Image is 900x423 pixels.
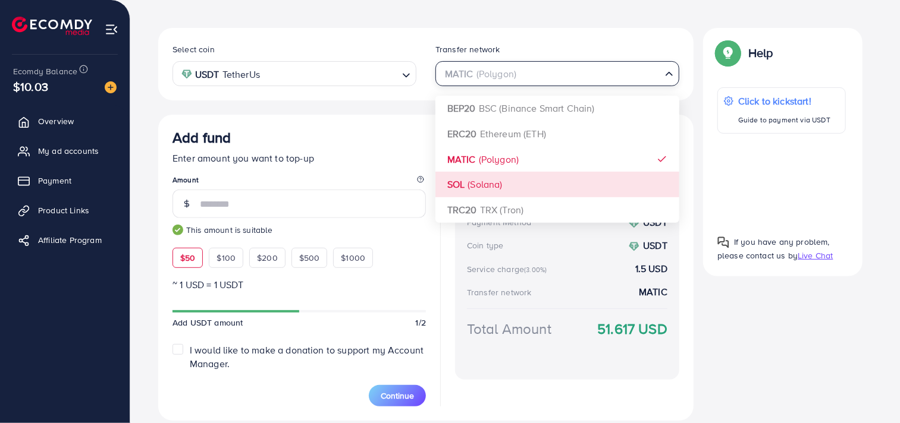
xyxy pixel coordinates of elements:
[264,65,397,83] input: Search for option
[468,178,502,191] span: (Solana)
[717,42,739,64] img: Popup guide
[299,252,320,264] span: $500
[12,17,92,35] img: logo
[738,94,830,108] p: Click to kickstart!
[13,65,77,77] span: Ecomdy Balance
[181,69,192,80] img: coin
[13,78,48,95] span: $10.03
[447,178,465,191] strong: SOL
[416,317,426,329] span: 1/2
[173,225,183,235] img: guide
[480,127,546,140] span: Ethereum (ETH)
[381,390,414,402] span: Continue
[738,113,830,127] p: Guide to payment via USDT
[435,61,679,86] div: Search for option
[180,252,195,264] span: $50
[105,23,118,36] img: menu
[190,343,424,370] span: I would like to make a donation to support my Account Manager.
[173,61,416,86] div: Search for option
[38,175,71,187] span: Payment
[173,175,426,190] legend: Amount
[467,263,550,275] div: Service charge
[447,127,477,140] strong: ERC20
[195,66,219,83] strong: USDT
[38,145,99,157] span: My ad accounts
[524,265,547,274] small: (3.00%)
[447,203,477,216] strong: TRC20
[257,252,278,264] span: $200
[9,198,121,222] a: Product Links
[467,239,503,251] div: Coin type
[447,102,476,115] strong: BEP20
[639,285,667,299] strong: MATIC
[38,115,74,127] span: Overview
[643,239,667,252] strong: USDT
[441,65,660,83] input: Search for option
[341,252,365,264] span: $1000
[222,66,260,83] span: TetherUs
[173,43,215,55] label: Select coin
[597,318,667,339] strong: 51.617 USD
[173,317,243,329] span: Add USDT amount
[717,236,830,261] span: If you have any problem, please contact us by
[635,262,667,276] strong: 1.5 USD
[9,228,121,252] a: Affiliate Program
[467,318,551,339] div: Total Amount
[717,236,729,248] img: Popup guide
[435,43,500,55] label: Transfer network
[480,203,524,216] span: TRX (Tron)
[748,46,773,60] p: Help
[447,153,476,166] strong: MATIC
[849,370,891,414] iframe: Chat
[38,204,89,216] span: Product Links
[38,234,102,246] span: Affiliate Program
[629,241,639,252] img: coin
[369,385,426,406] button: Continue
[9,109,121,133] a: Overview
[173,129,231,146] h3: Add fund
[643,216,667,229] strong: USDT
[9,139,121,163] a: My ad accounts
[173,224,426,236] small: This amount is suitable
[629,218,639,229] img: coin
[173,277,426,292] p: ~ 1 USD = 1 USDT
[467,286,532,298] div: Transfer network
[173,151,426,165] p: Enter amount you want to top-up
[798,250,833,261] span: Live Chat
[479,102,595,115] span: BSC (Binance Smart Chain)
[217,252,236,264] span: $100
[479,153,519,166] span: (Polygon)
[9,169,121,192] a: Payment
[105,81,117,93] img: image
